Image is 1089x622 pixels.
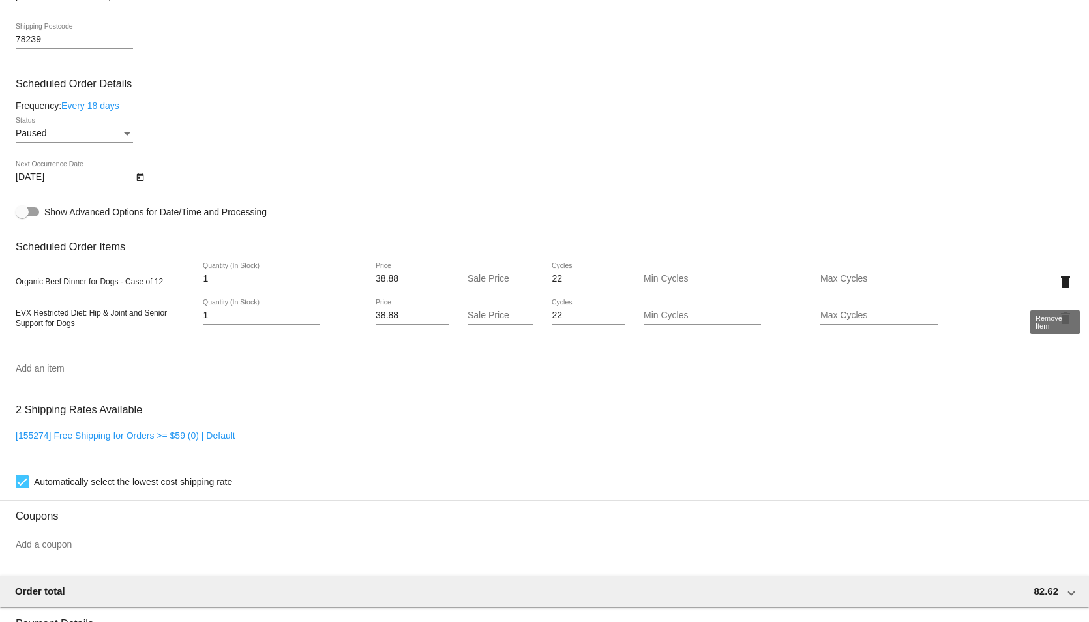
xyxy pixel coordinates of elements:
[16,277,163,286] span: Organic Beef Dinner for Dogs - Case of 12
[16,540,1073,550] input: Add a coupon
[16,172,133,183] input: Next Occurrence Date
[644,274,761,284] input: Min Cycles
[376,310,449,321] input: Price
[16,500,1073,522] h3: Coupons
[34,474,232,490] span: Automatically select the lowest cost shipping rate
[203,310,320,321] input: Quantity (In Stock)
[552,274,625,284] input: Cycles
[16,396,142,424] h3: 2 Shipping Rates Available
[16,364,1073,374] input: Add an item
[820,274,938,284] input: Max Cycles
[820,310,938,321] input: Max Cycles
[468,310,533,321] input: Sale Price
[203,274,320,284] input: Quantity (In Stock)
[468,274,533,284] input: Sale Price
[15,585,65,597] span: Order total
[16,128,133,139] mat-select: Status
[376,274,449,284] input: Price
[61,100,119,111] a: Every 18 days
[133,170,147,183] button: Open calendar
[16,128,46,138] span: Paused
[16,308,167,328] span: EVX Restricted Diet: Hip & Joint and Senior Support for Dogs
[16,430,235,441] a: [155274] Free Shipping for Orders >= $59 (0) | Default
[1034,585,1058,597] span: 82.62
[552,310,625,321] input: Cycles
[644,310,761,321] input: Min Cycles
[44,205,267,218] span: Show Advanced Options for Date/Time and Processing
[16,231,1073,253] h3: Scheduled Order Items
[1058,274,1073,289] mat-icon: delete
[16,35,133,45] input: Shipping Postcode
[16,100,1073,111] div: Frequency:
[1058,310,1073,326] mat-icon: delete
[16,78,1073,90] h3: Scheduled Order Details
